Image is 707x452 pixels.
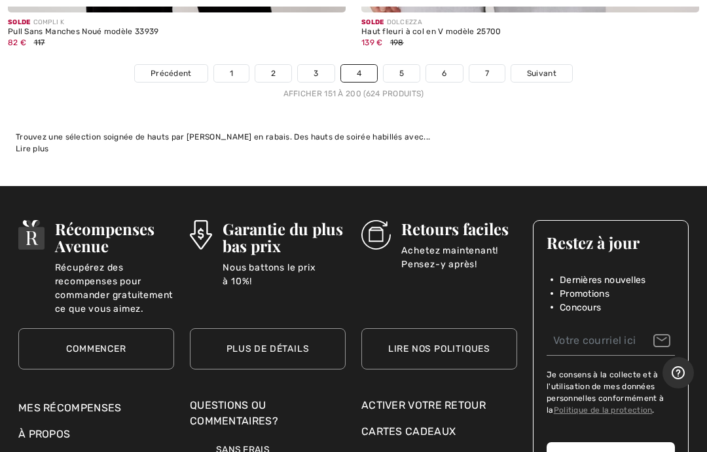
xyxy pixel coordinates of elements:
[361,220,391,250] img: Retours faciles
[16,144,49,153] span: Lire plus
[361,18,699,28] div: DOLCEZZA
[384,65,420,82] a: 5
[361,398,517,413] a: Activer votre retour
[560,301,601,314] span: Concours
[18,402,122,414] a: Mes récompenses
[190,328,346,369] a: Plus de détails
[18,426,174,449] div: À propos
[361,38,383,47] span: 139 €
[341,65,377,82] a: 4
[361,424,517,440] a: Cartes Cadeaux
[190,398,346,436] div: Questions ou commentaires?
[401,244,517,270] p: Achetez maintenant! Pensez-y après!
[361,28,699,37] div: Haut fleuri à col en V modèle 25700
[18,220,45,250] img: Récompenses Avenue
[18,328,174,369] a: Commencer
[361,18,384,26] span: Solde
[151,67,192,79] span: Précédent
[135,65,208,82] a: Précédent
[361,328,517,369] a: Lire nos politiques
[560,287,609,301] span: Promotions
[55,261,174,287] p: Récupérez des recompenses pour commander gratuitement ce que vous aimez.
[298,65,334,82] a: 3
[8,38,26,47] span: 82 €
[527,67,556,79] span: Suivant
[223,220,346,254] h3: Garantie du plus bas prix
[511,65,572,82] a: Suivant
[554,405,653,415] a: Politique de la protection
[190,220,212,250] img: Garantie du plus bas prix
[8,18,31,26] span: Solde
[8,18,346,28] div: COMPLI K
[390,38,404,47] span: 198
[469,65,505,82] a: 7
[547,326,675,356] input: Votre courriel ici
[223,261,346,287] p: Nous battons le prix à 10%!
[547,234,675,251] h3: Restez à jour
[560,273,646,287] span: Dernières nouvelles
[426,65,462,82] a: 6
[401,220,517,237] h3: Retours faciles
[255,65,291,82] a: 2
[214,65,249,82] a: 1
[34,38,45,47] span: 117
[55,220,174,254] h3: Récompenses Avenue
[547,369,675,416] label: Je consens à la collecte et à l'utilisation de mes données personnelles conformément à la .
[16,131,691,143] div: Trouvez une sélection soignée de hauts par [PERSON_NAME] en rabais. Des hauts de soirée habillés ...
[662,357,694,390] iframe: Ouvre un widget dans lequel vous pouvez trouver plus d’informations
[8,28,346,37] div: Pull Sans Manches Noué modèle 33939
